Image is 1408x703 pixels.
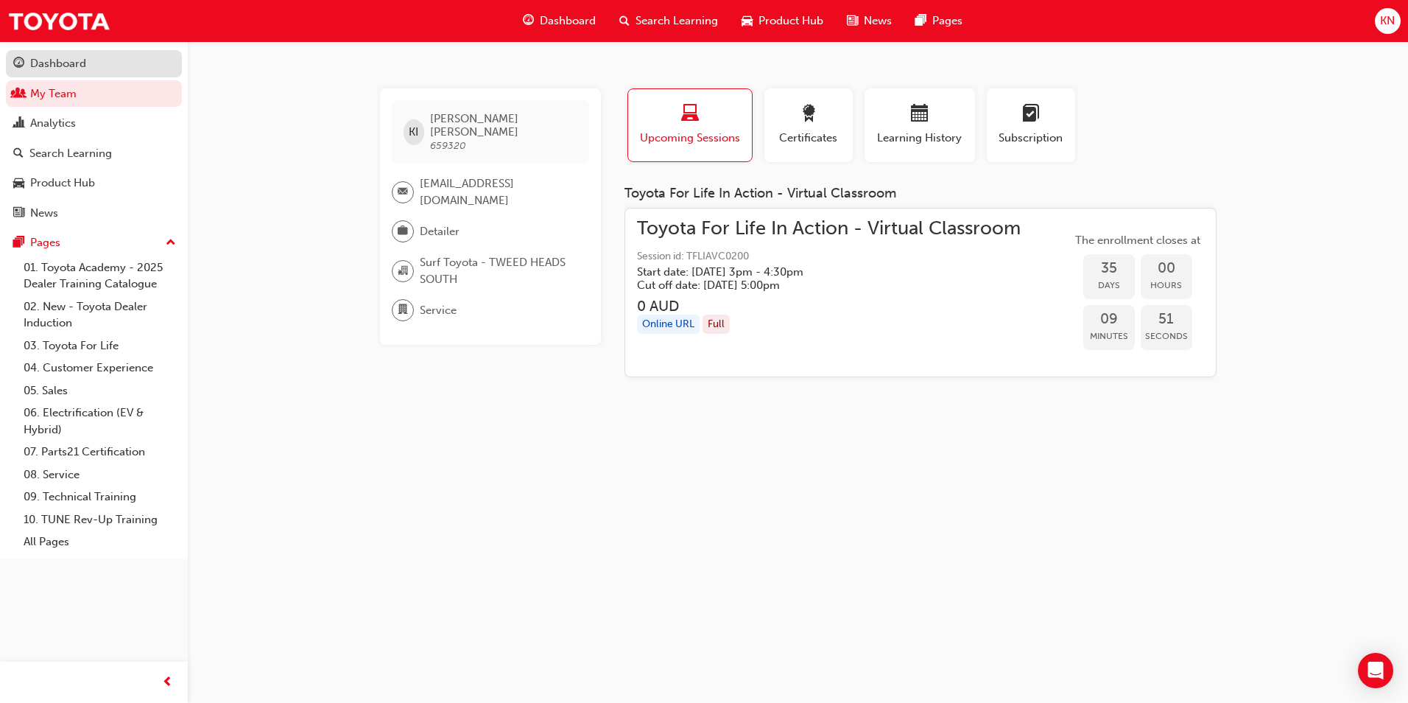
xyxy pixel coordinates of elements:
[636,13,718,29] span: Search Learning
[430,112,577,139] span: [PERSON_NAME] [PERSON_NAME]
[608,6,730,36] a: search-iconSearch Learning
[511,6,608,36] a: guage-iconDashboard
[775,130,842,147] span: Certificates
[730,6,835,36] a: car-iconProduct Hub
[13,177,24,190] span: car-icon
[915,12,926,30] span: pages-icon
[18,380,182,402] a: 05. Sales
[637,279,997,292] h5: Cut off date: [DATE] 5:00pm
[30,55,86,72] div: Dashboard
[865,88,975,162] button: Learning History
[637,220,1021,237] span: Toyota For Life In Action - Virtual Classroom
[764,88,853,162] button: Certificates
[637,220,1204,366] a: Toyota For Life In Action - Virtual ClassroomSession id: TFLIAVC0200Start date: [DATE] 3pm - 4:30...
[6,47,182,229] button: DashboardMy TeamAnalyticsSearch LearningProduct HubNews
[6,229,182,256] button: Pages
[398,262,408,281] span: organisation-icon
[1083,277,1135,294] span: Days
[30,205,58,222] div: News
[13,237,24,250] span: pages-icon
[6,110,182,137] a: Analytics
[703,315,730,335] div: Full
[1141,311,1192,328] span: 51
[18,357,182,380] a: 04. Customer Experience
[30,115,76,132] div: Analytics
[637,265,997,279] h5: Start date: [DATE] 3pm - 4:30pm
[876,130,964,147] span: Learning History
[6,140,182,167] a: Search Learning
[30,175,95,192] div: Product Hub
[624,186,1217,202] div: Toyota For Life In Action - Virtual Classroom
[1375,8,1401,34] button: KN
[627,88,753,162] button: Upcoming Sessions
[420,223,460,240] span: Detailer
[639,130,741,147] span: Upcoming Sessions
[540,13,596,29] span: Dashboard
[18,441,182,464] a: 07. Parts21 Certification
[166,234,176,253] span: up-icon
[18,335,182,357] a: 03. Toyota For Life
[18,256,182,295] a: 01. Toyota Academy - 2025 Dealer Training Catalogue
[430,139,466,152] span: 659320
[1141,260,1192,277] span: 00
[6,169,182,197] a: Product Hub
[398,222,408,241] span: briefcase-icon
[758,13,823,29] span: Product Hub
[13,88,24,101] span: people-icon
[420,254,577,287] span: Surf Toyota - TWEED HEADS SOUTH
[18,508,182,531] a: 10. TUNE Rev-Up Training
[523,12,534,30] span: guage-icon
[835,6,904,36] a: news-iconNews
[13,117,24,130] span: chart-icon
[987,88,1075,162] button: Subscription
[18,295,182,335] a: 02. New - Toyota Dealer Induction
[1083,260,1135,277] span: 35
[637,248,1021,265] span: Session id: TFLIAVC0200
[420,302,457,319] span: Service
[619,12,630,30] span: search-icon
[18,464,182,486] a: 08. Service
[637,315,700,335] div: Online URL
[6,80,182,108] a: My Team
[18,531,182,553] a: All Pages
[409,124,418,141] span: KI
[1071,232,1204,249] span: The enrollment closes at
[13,57,24,71] span: guage-icon
[847,12,858,30] span: news-icon
[904,6,974,36] a: pages-iconPages
[911,105,929,125] span: calendar-icon
[6,200,182,227] a: News
[1141,277,1192,294] span: Hours
[932,13,962,29] span: Pages
[864,13,892,29] span: News
[637,298,1021,315] h3: 0 AUD
[1022,105,1040,125] span: learningplan-icon
[1358,653,1393,688] div: Open Intercom Messenger
[398,301,408,320] span: department-icon
[1380,13,1395,29] span: KN
[29,145,112,162] div: Search Learning
[800,105,817,125] span: award-icon
[398,183,408,202] span: email-icon
[420,175,577,209] span: [EMAIL_ADDRESS][DOMAIN_NAME]
[1083,328,1135,345] span: Minutes
[1141,328,1192,345] span: Seconds
[13,147,24,161] span: search-icon
[742,12,753,30] span: car-icon
[1083,311,1135,328] span: 09
[6,50,182,77] a: Dashboard
[681,105,699,125] span: laptop-icon
[18,402,182,441] a: 06. Electrification (EV & Hybrid)
[7,4,110,38] img: Trak
[18,486,182,508] a: 09. Technical Training
[13,207,24,220] span: news-icon
[998,130,1064,147] span: Subscription
[162,674,173,692] span: prev-icon
[30,234,60,251] div: Pages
